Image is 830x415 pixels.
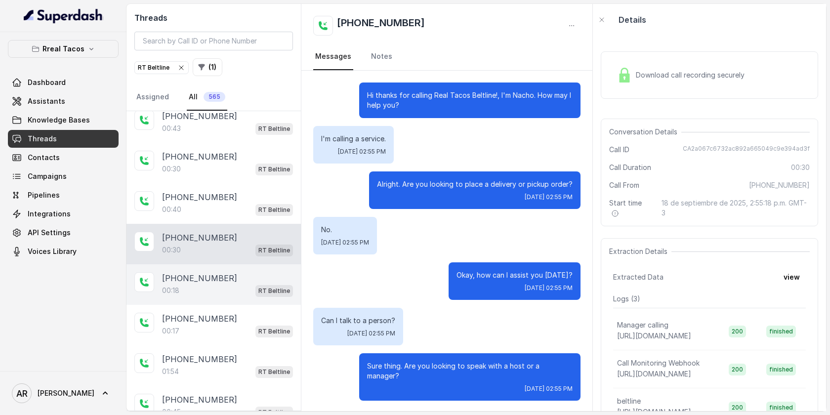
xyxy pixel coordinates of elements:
[258,367,290,377] p: RT Beltline
[8,149,119,166] a: Contacts
[609,198,654,218] span: Start time
[162,272,237,284] p: [PHONE_NUMBER]
[193,58,222,76] button: (1)
[134,61,189,74] button: RT Beltline
[367,90,573,110] p: Hi thanks for calling Real Tacos Beltline!, I'm Nacho. How may I help you?
[313,43,353,70] a: Messages
[134,12,293,24] h2: Threads
[729,326,746,337] span: 200
[28,153,60,163] span: Contacts
[613,272,664,282] span: Extracted Data
[613,294,806,304] p: Logs ( 3 )
[258,205,290,215] p: RT Beltline
[369,43,394,70] a: Notes
[24,8,103,24] img: light.svg
[337,16,425,36] h2: [PHONE_NUMBER]
[766,402,796,414] span: finished
[28,247,77,256] span: Voices Library
[162,353,237,365] p: [PHONE_NUMBER]
[609,180,639,190] span: Call From
[456,270,573,280] p: Okay, how can I assist you [DATE]?
[258,165,290,174] p: RT Beltline
[8,224,119,242] a: API Settings
[749,180,810,190] span: [PHONE_NUMBER]
[636,70,748,80] span: Download call recording securely
[28,190,60,200] span: Pipelines
[162,191,237,203] p: [PHONE_NUMBER]
[683,145,810,155] span: CA2a067c6732ac892a665049c9e394ad3f
[162,151,237,163] p: [PHONE_NUMBER]
[791,163,810,172] span: 00:30
[258,327,290,336] p: RT Beltline
[162,124,181,133] p: 00:43
[28,78,66,87] span: Dashboard
[28,171,67,181] span: Campaigns
[338,148,386,156] span: [DATE] 02:55 PM
[28,96,65,106] span: Assistants
[778,268,806,286] button: view
[321,316,395,326] p: Can I talk to a person?
[367,361,573,381] p: Sure thing. Are you looking to speak with a host or a manager?
[617,332,691,340] span: [URL][DOMAIN_NAME]
[321,239,369,247] span: [DATE] 02:55 PM
[8,40,119,58] button: Rreal Tacos
[525,193,573,201] span: [DATE] 02:55 PM
[766,364,796,375] span: finished
[729,402,746,414] span: 200
[204,92,225,102] span: 565
[162,394,237,406] p: [PHONE_NUMBER]
[258,124,290,134] p: RT Beltline
[162,326,179,336] p: 00:17
[162,313,237,325] p: [PHONE_NUMBER]
[258,246,290,255] p: RT Beltline
[162,110,237,122] p: [PHONE_NUMBER]
[619,14,646,26] p: Details
[162,367,179,376] p: 01:54
[609,127,681,137] span: Conversation Details
[662,198,810,218] span: 18 de septiembre de 2025, 2:55:18 p.m. GMT-3
[321,134,386,144] p: I'm calling a service.
[617,396,641,406] p: beltline
[321,225,369,235] p: No.
[42,43,84,55] p: Rreal Tacos
[617,370,691,378] span: [URL][DOMAIN_NAME]
[16,388,28,399] text: AR
[162,286,179,295] p: 00:18
[609,247,671,256] span: Extraction Details
[138,63,185,73] div: RT Beltline
[162,232,237,244] p: [PHONE_NUMBER]
[134,84,171,111] a: Assigned
[28,209,71,219] span: Integrations
[8,130,119,148] a: Threads
[134,84,293,111] nav: Tabs
[8,111,119,129] a: Knowledge Bases
[525,385,573,393] span: [DATE] 02:55 PM
[8,167,119,185] a: Campaigns
[134,32,293,50] input: Search by Call ID or Phone Number
[8,92,119,110] a: Assistants
[8,186,119,204] a: Pipelines
[617,320,668,330] p: Manager calling
[162,245,181,255] p: 00:30
[729,364,746,375] span: 200
[313,43,581,70] nav: Tabs
[28,134,57,144] span: Threads
[617,68,632,83] img: Lock Icon
[28,115,90,125] span: Knowledge Bases
[377,179,573,189] p: Alright. Are you looking to place a delivery or pickup order?
[38,388,94,398] span: [PERSON_NAME]
[347,330,395,337] span: [DATE] 02:55 PM
[525,284,573,292] span: [DATE] 02:55 PM
[162,164,181,174] p: 00:30
[8,379,119,407] a: [PERSON_NAME]
[162,205,181,214] p: 00:40
[8,243,119,260] a: Voices Library
[187,84,227,111] a: All565
[609,163,651,172] span: Call Duration
[609,145,629,155] span: Call ID
[258,286,290,296] p: RT Beltline
[8,205,119,223] a: Integrations
[8,74,119,91] a: Dashboard
[766,326,796,337] span: finished
[617,358,700,368] p: Call Monitoring Webhook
